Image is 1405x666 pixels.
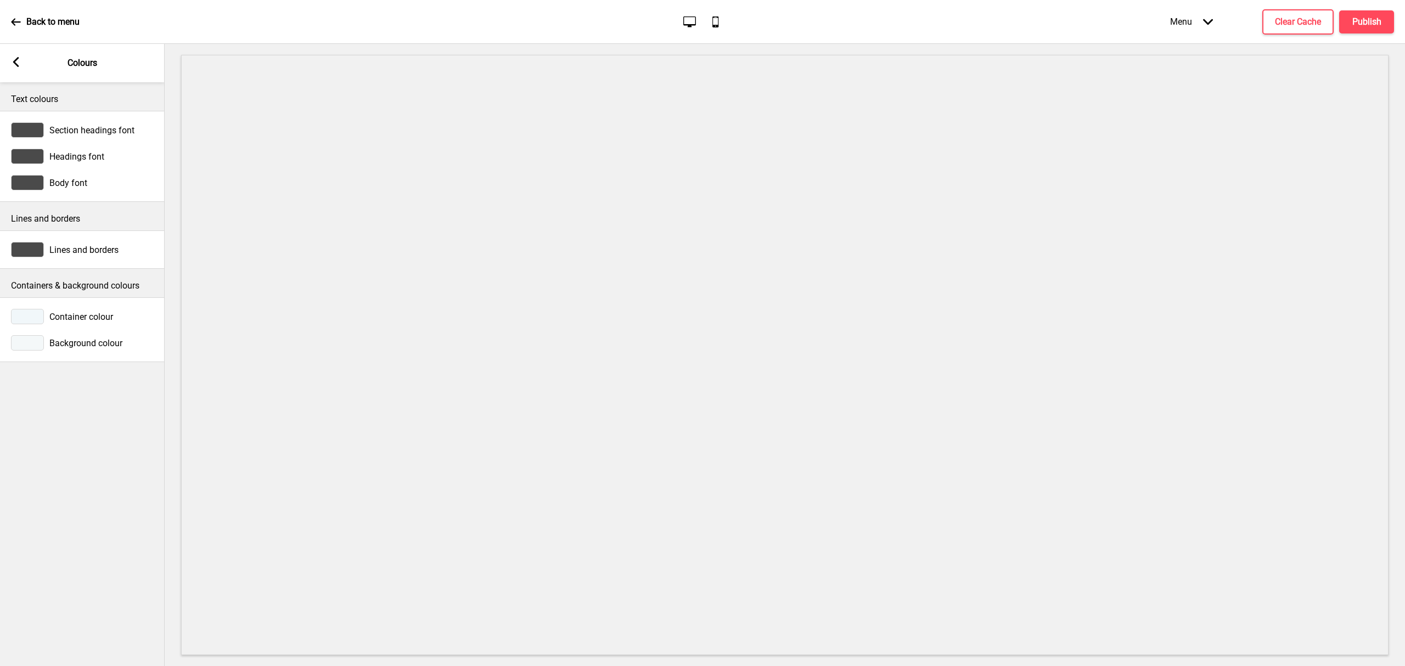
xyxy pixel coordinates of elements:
div: Menu [1159,5,1224,38]
div: Body font [11,175,154,190]
p: Colours [68,57,97,69]
span: Body font [49,178,87,188]
p: Lines and borders [11,213,154,225]
h4: Publish [1352,16,1381,28]
span: Container colour [49,312,113,322]
span: Lines and borders [49,245,119,255]
a: Back to menu [11,7,80,37]
h4: Clear Cache [1275,16,1321,28]
span: Headings font [49,151,104,162]
p: Back to menu [26,16,80,28]
div: Container colour [11,309,154,324]
button: Publish [1339,10,1394,33]
div: Background colour [11,335,154,351]
div: Section headings font [11,122,154,138]
button: Clear Cache [1262,9,1334,35]
span: Section headings font [49,125,134,136]
div: Lines and borders [11,242,154,257]
p: Containers & background colours [11,280,154,292]
div: Headings font [11,149,154,164]
p: Text colours [11,93,154,105]
span: Background colour [49,338,122,348]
